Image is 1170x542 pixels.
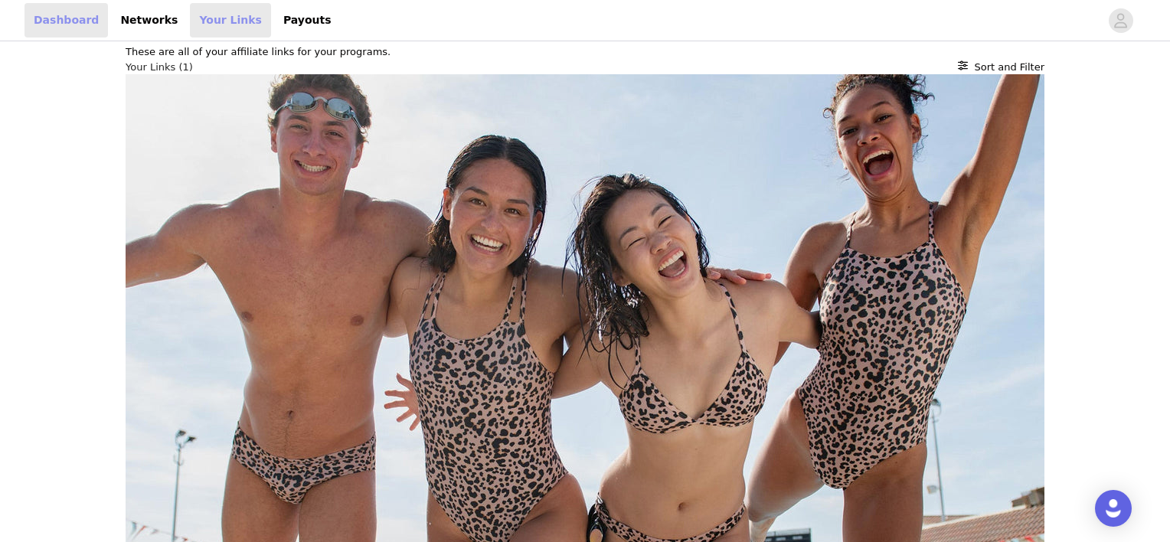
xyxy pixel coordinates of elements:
[190,3,271,38] a: Your Links
[111,3,187,38] a: Networks
[958,60,1044,75] button: Sort and Filter
[1095,490,1132,527] div: Open Intercom Messenger
[126,60,193,75] h3: Your Links (1)
[1113,8,1128,33] div: avatar
[25,3,108,38] a: Dashboard
[274,3,341,38] a: Payouts
[126,44,1044,60] p: These are all of your affiliate links for your programs.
